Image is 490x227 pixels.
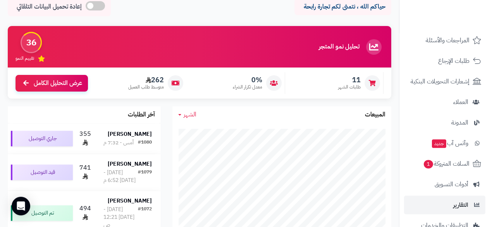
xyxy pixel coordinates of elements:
div: [DATE] - [DATE] 6:52 م [103,169,138,184]
div: #1080 [138,139,152,147]
span: 11 [338,76,361,84]
span: معدل تكرار الشراء [233,84,262,90]
span: جديد [432,139,446,148]
a: عرض التحليل الكامل [15,75,88,92]
span: إشعارات التحويلات البنكية [411,76,469,87]
div: Open Intercom Messenger [12,197,30,215]
span: عرض التحليل الكامل [34,79,82,88]
span: إعادة تحميل البيانات التلقائي [17,2,82,11]
h3: آخر الطلبات [128,111,155,118]
span: 262 [128,76,164,84]
strong: [PERSON_NAME] [108,130,152,138]
span: المدونة [451,117,468,128]
span: المراجعات والأسئلة [426,35,469,46]
a: العملاء [404,93,485,111]
a: المراجعات والأسئلة [404,31,485,50]
div: أمس - 7:32 م [103,139,134,147]
span: أدوات التسويق [435,179,468,190]
a: المدونة [404,113,485,132]
span: التقارير [453,199,468,210]
strong: [PERSON_NAME] [108,197,152,205]
span: السلات المتروكة [423,158,469,169]
span: تقييم النمو [15,55,34,62]
a: السلات المتروكة1 [404,154,485,173]
strong: [PERSON_NAME] [108,160,152,168]
a: إشعارات التحويلات البنكية [404,72,485,91]
div: #1079 [138,169,152,184]
a: وآتس آبجديد [404,134,485,152]
span: وآتس آب [431,138,468,149]
span: الشهر [184,110,196,119]
span: العملاء [453,97,468,107]
div: جاري التوصيل [11,131,73,146]
p: حياكم الله ، نتمنى لكم تجارة رابحة [300,2,385,11]
td: 355 [76,123,95,154]
a: الشهر [178,110,196,119]
img: logo-2.png [437,22,483,38]
div: تم التوصيل [11,205,73,221]
div: قيد التوصيل [11,165,73,180]
span: متوسط طلب العميل [128,84,164,90]
td: 741 [76,154,95,191]
a: أدوات التسويق [404,175,485,194]
h3: تحليل نمو المتجر [319,43,359,50]
a: التقارير [404,196,485,214]
span: طلبات الشهر [338,84,361,90]
span: طلبات الإرجاع [438,55,469,66]
span: 1 [424,160,433,168]
h3: المبيعات [365,111,385,118]
a: طلبات الإرجاع [404,52,485,70]
span: 0% [233,76,262,84]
